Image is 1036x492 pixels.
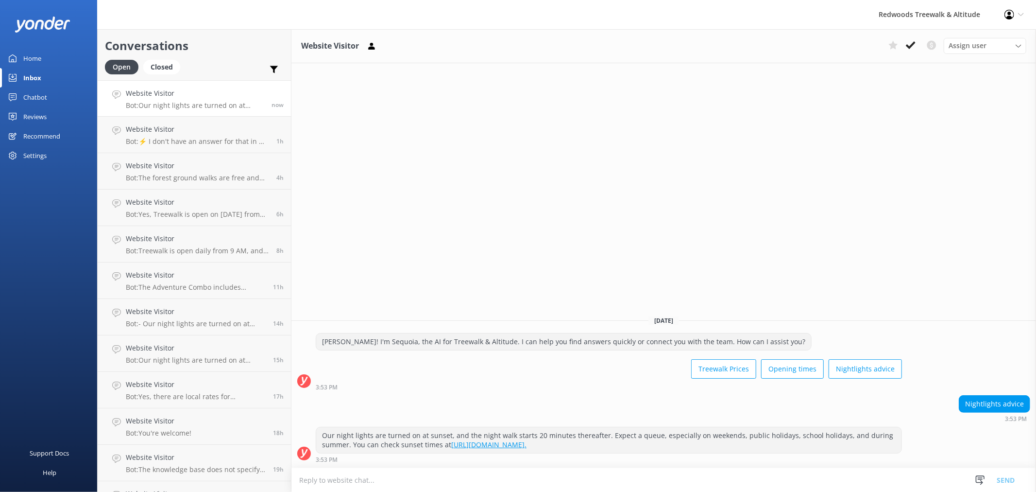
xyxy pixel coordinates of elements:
[98,153,291,190] a: Website VisitorBot:The forest ground walks are free and accessible all year round, and there are ...
[301,40,359,53] h3: Website Visitor
[23,49,41,68] div: Home
[98,335,291,372] a: Website VisitorBot:Our night lights are turned on at sunset, and the night walk starts 20 minutes...
[126,452,266,463] h4: Website Visitor
[316,384,902,390] div: Oct 07 2025 03:53pm (UTC +13:00) Pacific/Auckland
[273,319,284,328] span: Oct 07 2025 01:35am (UTC +13:00) Pacific/Auckland
[126,246,269,255] p: Bot: Treewalk is open daily from 9 AM, and Glowworms open at 10 AM. For last ticket sold times, p...
[23,126,60,146] div: Recommend
[126,416,191,426] h4: Website Visitor
[451,440,526,449] a: [URL][DOMAIN_NAME].
[959,415,1030,422] div: Oct 07 2025 03:53pm (UTC +13:00) Pacific/Auckland
[126,210,269,219] p: Bot: Yes, Treewalk is open on [DATE] from 11 AM. However, Altitude will be closed on [DATE].
[23,107,47,126] div: Reviews
[23,146,47,165] div: Settings
[126,319,266,328] p: Bot: - Our night lights are turned on at sunset, and the night walk starts 20 minutes thereafter....
[98,408,291,445] a: Website VisitorBot:You're welcome!18h
[43,463,56,482] div: Help
[273,356,284,364] span: Oct 07 2025 12:37am (UTC +13:00) Pacific/Auckland
[316,457,338,463] strong: 3:53 PM
[98,372,291,408] a: Website VisitorBot:Yes, there are local rates for [GEOGRAPHIC_DATA] residents. For the Redwoods G...
[143,61,185,72] a: Closed
[273,392,284,401] span: Oct 06 2025 10:20pm (UTC +13:00) Pacific/Auckland
[126,379,266,390] h4: Website Visitor
[105,61,143,72] a: Open
[272,101,284,109] span: Oct 07 2025 03:53pm (UTC +13:00) Pacific/Auckland
[30,443,69,463] div: Support Docs
[126,465,266,474] p: Bot: The knowledge base does not specify the earliest time available for Fast Pass tickets. For t...
[126,160,269,171] h4: Website Visitor
[126,343,266,353] h4: Website Visitor
[98,445,291,481] a: Website VisitorBot:The knowledge base does not specify the earliest time available for Fast Pass ...
[98,117,291,153] a: Website VisitorBot:⚡ I don't have an answer for that in my knowledge base. Please try and rephras...
[691,359,756,379] button: Treewalk Prices
[98,263,291,299] a: Website VisitorBot:The Adventure Combo includes Redwoods Altitude, Fast Pass entry to Redwoods Ni...
[316,385,338,390] strong: 3:53 PM
[126,101,264,110] p: Bot: Our night lights are turned on at sunset, and the night walk starts 20 minutes thereafter. E...
[276,210,284,218] span: Oct 07 2025 09:47am (UTC +13:00) Pacific/Auckland
[648,316,679,325] span: [DATE]
[316,427,901,453] div: Our night lights are turned on at sunset, and the night walk starts 20 minutes thereafter. Expect...
[276,246,284,255] span: Oct 07 2025 06:58am (UTC +13:00) Pacific/Auckland
[949,40,986,51] span: Assign user
[1005,416,1027,422] strong: 3:53 PM
[126,137,269,146] p: Bot: ⚡ I don't have an answer for that in my knowledge base. Please try and rephrase your questio...
[98,226,291,263] a: Website VisitorBot:Treewalk is open daily from 9 AM, and Glowworms open at 10 AM. For last ticket...
[23,68,41,88] div: Inbox
[98,190,291,226] a: Website VisitorBot:Yes, Treewalk is open on [DATE] from 11 AM. However, Altitude will be closed o...
[126,270,266,281] h4: Website Visitor
[126,124,269,135] h4: Website Visitor
[944,38,1026,53] div: Assign User
[126,283,266,292] p: Bot: The Adventure Combo includes Redwoods Altitude, Fast Pass entry to Redwoods Nightlights, and...
[126,429,191,438] p: Bot: You're welcome!
[126,306,266,317] h4: Website Visitor
[276,174,284,182] span: Oct 07 2025 11:44am (UTC +13:00) Pacific/Auckland
[316,456,902,463] div: Oct 07 2025 03:53pm (UTC +13:00) Pacific/Auckland
[273,283,284,291] span: Oct 07 2025 04:43am (UTC +13:00) Pacific/Auckland
[98,299,291,335] a: Website VisitorBot:- Our night lights are turned on at sunset, and the night walk starts 20 minut...
[126,197,269,208] h4: Website Visitor
[126,233,269,244] h4: Website Visitor
[126,88,264,99] h4: Website Visitor
[143,60,180,74] div: Closed
[761,359,824,379] button: Opening times
[23,88,47,107] div: Chatbot
[829,359,902,379] button: Nightlights advice
[126,392,266,401] p: Bot: Yes, there are local rates for [GEOGRAPHIC_DATA] residents. For the Redwoods Glowworms, the ...
[15,17,70,33] img: yonder-white-logo.png
[273,465,284,474] span: Oct 06 2025 08:04pm (UTC +13:00) Pacific/Auckland
[105,60,138,74] div: Open
[126,356,266,365] p: Bot: Our night lights are turned on at sunset, and the night walk starts 20 minutes thereafter. E...
[276,137,284,145] span: Oct 07 2025 02:33pm (UTC +13:00) Pacific/Auckland
[98,80,291,117] a: Website VisitorBot:Our night lights are turned on at sunset, and the night walk starts 20 minutes...
[273,429,284,437] span: Oct 06 2025 09:25pm (UTC +13:00) Pacific/Auckland
[105,36,284,55] h2: Conversations
[959,396,1030,412] div: Nightlights advice
[316,334,811,350] div: [PERSON_NAME]! I'm Sequoia, the AI for Treewalk & Altitude. I can help you find answers quickly o...
[126,174,269,182] p: Bot: The forest ground walks are free and accessible all year round, and there are no weight rest...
